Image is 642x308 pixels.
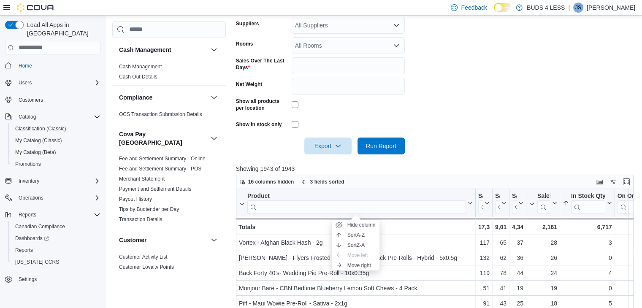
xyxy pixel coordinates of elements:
button: 3 fields sorted [298,177,347,187]
button: Cova Pay [GEOGRAPHIC_DATA] [119,130,207,147]
a: Dashboards [12,233,52,243]
a: Customer Activity List [119,254,168,260]
span: Catalog [15,112,100,122]
span: Fee and Settlement Summary - Online [119,155,206,162]
button: Sales (7 Days) [529,192,557,213]
button: 16 columns hidden [236,177,298,187]
a: Transaction Details [119,216,162,222]
button: Catalog [2,111,104,123]
span: Users [19,79,32,86]
button: Operations [2,192,104,204]
button: Cash Management [119,46,207,54]
div: Sales (14 Days) [512,192,517,200]
a: Cash Management [119,64,162,70]
span: Customers [19,97,43,103]
div: Sales (30 Days) [495,192,500,213]
h3: Customer [119,236,146,244]
a: Dashboards [8,232,104,244]
a: Fee and Settlement Summary - Online [119,156,206,162]
img: Cova [17,3,55,12]
button: Promotions [8,158,104,170]
div: 51 [478,283,490,293]
a: Tips by Budtender per Day [119,206,179,212]
div: 44 [512,268,523,278]
button: Home [2,59,104,72]
span: Reports [12,245,100,255]
a: Payment and Settlement Details [119,186,191,192]
button: Reports [2,209,104,221]
div: 41 [495,283,507,293]
button: Customer [209,235,219,245]
span: Customers [15,95,100,105]
a: Fee and Settlement Summary - POS [119,166,201,172]
button: [US_STATE] CCRS [8,256,104,268]
a: Payout History [119,196,152,202]
button: Catalog [15,112,39,122]
div: Cash Management [112,62,226,85]
button: Reports [15,210,40,220]
button: Move left [332,250,379,260]
button: Users [2,77,104,89]
button: Product [239,192,473,213]
p: | [568,3,570,13]
span: Canadian Compliance [15,223,65,230]
div: 65 [495,238,507,248]
button: Operations [15,193,47,203]
div: 36 [512,253,523,263]
span: 16 columns hidden [248,178,294,185]
span: Tips by Budtender per Day [119,206,179,213]
span: Transaction Details [119,216,162,223]
span: JS [575,3,581,13]
div: 2,161 [529,222,557,232]
button: Keyboard shortcuts [594,177,604,187]
button: Compliance [209,92,219,103]
a: [US_STATE] CCRS [12,257,62,267]
button: Inventory [2,175,104,187]
div: 117 [478,238,490,248]
button: Open list of options [393,22,400,29]
button: My Catalog (Beta) [8,146,104,158]
span: My Catalog (Classic) [12,135,100,146]
div: 26 [529,253,557,263]
span: Run Report [366,142,396,150]
div: 62 [495,253,507,263]
a: OCS Transaction Submission Details [119,111,202,117]
div: 19 [529,283,557,293]
span: Reports [15,247,33,254]
span: Dashboards [15,235,49,242]
button: Classification (Classic) [8,123,104,135]
span: Inventory [19,178,39,184]
span: My Catalog (Beta) [15,149,56,156]
span: Reports [15,210,100,220]
button: In Stock Qty [563,192,612,213]
a: Canadian Compliance [12,222,68,232]
span: Classification (Classic) [15,125,66,132]
button: SortA-Z [332,230,379,240]
button: Customers [2,94,104,106]
button: Cash Management [209,45,219,55]
span: Payout History [119,196,152,203]
div: Sales (7 Days) [537,192,550,213]
button: Hide column [332,220,379,230]
span: Reports [19,211,36,218]
span: Hide column [347,222,376,228]
label: Suppliers [236,20,259,27]
button: Inventory [15,176,43,186]
div: 17,309 [478,222,490,232]
span: Sort Z-A [347,242,365,249]
span: Operations [15,193,100,203]
a: Customer Loyalty Points [119,264,174,270]
div: 3 [563,238,612,248]
span: Dashboards [12,233,100,243]
div: Product [247,192,466,200]
button: SortZ-A [332,240,379,250]
span: My Catalog (Classic) [15,137,62,144]
div: Sales (60 Days) [478,192,483,213]
a: Reports [12,245,36,255]
span: My Catalog (Beta) [12,147,100,157]
label: Sales Over The Last Days [236,57,288,71]
a: Merchant Statement [119,176,165,182]
div: Totals [238,222,473,232]
span: Home [15,60,100,71]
